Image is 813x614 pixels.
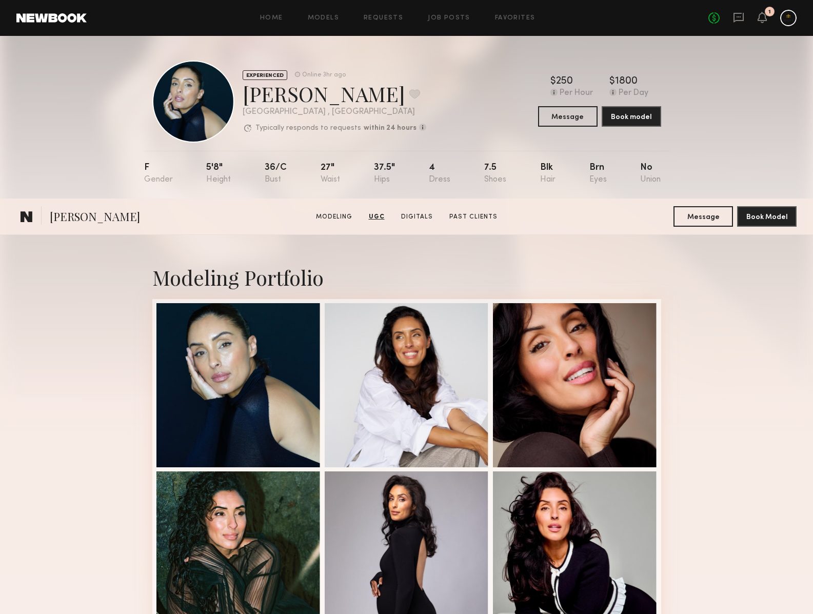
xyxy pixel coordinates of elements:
[540,163,556,184] div: Blk
[737,206,797,227] button: Book Model
[243,70,287,80] div: EXPERIENCED
[609,76,615,87] div: $
[429,163,450,184] div: 4
[50,209,140,227] span: [PERSON_NAME]
[365,212,389,222] a: UGC
[484,163,506,184] div: 7.5
[374,163,395,184] div: 37.5"
[560,89,593,98] div: Per Hour
[312,212,356,222] a: Modeling
[640,163,661,184] div: No
[589,163,607,184] div: Brn
[538,106,598,127] button: Message
[495,15,536,22] a: Favorites
[265,163,287,184] div: 36/c
[308,15,339,22] a: Models
[428,15,470,22] a: Job Posts
[445,212,502,222] a: Past Clients
[206,163,231,184] div: 5'8"
[302,72,346,78] div: Online 3hr ago
[364,15,403,22] a: Requests
[243,80,426,107] div: [PERSON_NAME]
[602,106,661,127] button: Book model
[615,76,638,87] div: 1800
[152,264,661,291] div: Modeling Portfolio
[243,108,426,116] div: [GEOGRAPHIC_DATA] , [GEOGRAPHIC_DATA]
[321,163,340,184] div: 27"
[737,212,797,221] a: Book Model
[550,76,556,87] div: $
[619,89,648,98] div: Per Day
[768,9,771,15] div: 1
[260,15,283,22] a: Home
[144,163,173,184] div: F
[673,206,733,227] button: Message
[556,76,573,87] div: 250
[364,125,417,132] b: within 24 hours
[255,125,361,132] p: Typically responds to requests
[397,212,437,222] a: Digitals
